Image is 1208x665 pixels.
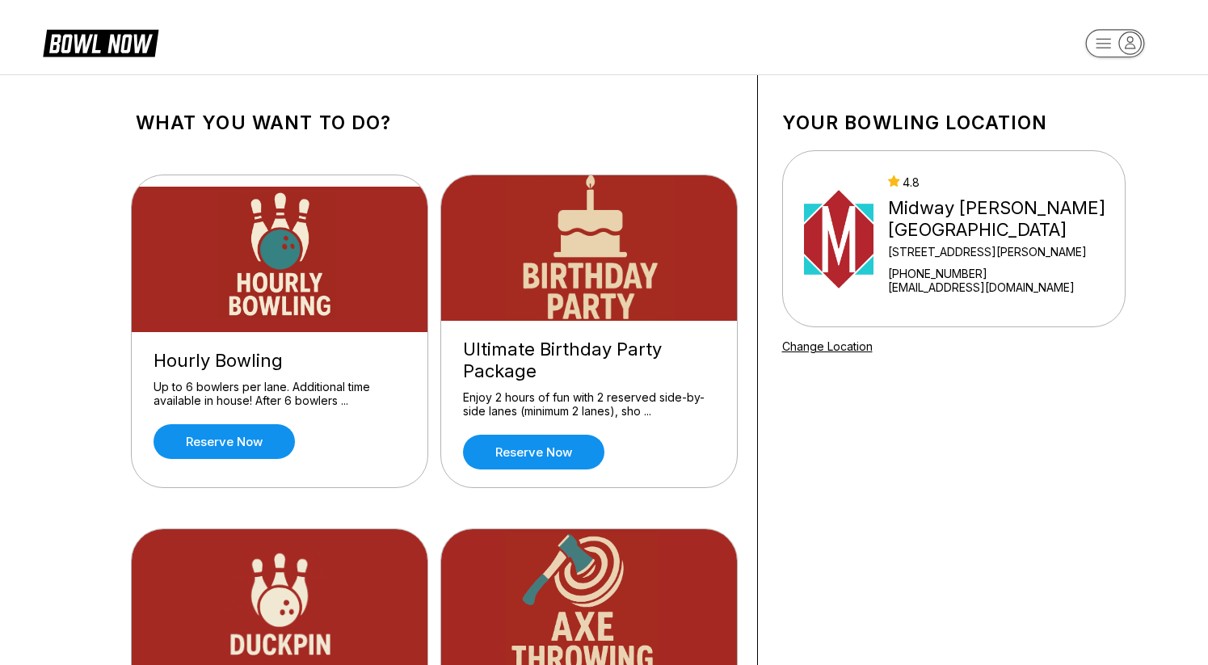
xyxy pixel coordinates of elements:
div: Enjoy 2 hours of fun with 2 reserved side-by-side lanes (minimum 2 lanes), sho ... [463,390,715,419]
h1: Your bowling location [782,112,1126,134]
a: Change Location [782,339,873,353]
div: Up to 6 bowlers per lane. Additional time available in house! After 6 bowlers ... [154,380,406,408]
div: Midway [PERSON_NAME][GEOGRAPHIC_DATA] [888,197,1118,241]
a: Reserve now [463,435,604,469]
a: Reserve now [154,424,295,459]
h1: What you want to do? [136,112,733,134]
div: [STREET_ADDRESS][PERSON_NAME] [888,245,1118,259]
img: Hourly Bowling [132,187,429,332]
img: Ultimate Birthday Party Package [441,175,739,321]
div: Ultimate Birthday Party Package [463,339,715,382]
div: 4.8 [888,175,1118,189]
img: Midway Bowling - Carlisle [804,179,874,300]
a: [EMAIL_ADDRESS][DOMAIN_NAME] [888,280,1118,294]
div: Hourly Bowling [154,350,406,372]
div: [PHONE_NUMBER] [888,267,1118,280]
